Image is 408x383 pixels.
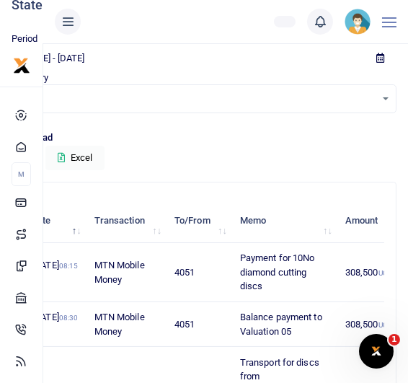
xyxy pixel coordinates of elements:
[232,302,337,347] td: Balance payment to Valuation 05
[24,198,86,243] th: Date: activate to sort column descending
[378,269,392,277] small: UGX
[24,243,86,302] td: [DATE]
[86,198,166,243] th: Transaction: activate to sort column ascending
[337,243,408,302] td: 308,500
[167,243,232,302] td: 4051
[86,302,166,347] td: MTN Mobile Money
[232,198,337,243] th: Memo: activate to sort column ascending
[167,198,232,243] th: To/From: activate to sort column ascending
[345,9,371,35] img: profile-user
[359,334,394,369] iframe: Intercom live chat
[389,334,400,345] span: 1
[167,302,232,347] td: 4051
[12,46,365,71] input: select period
[22,92,376,106] span: All
[232,243,337,302] td: Payment for 10No diamond cutting discs
[45,146,105,170] button: Excel
[13,57,30,74] img: logo-small
[12,162,31,186] li: M
[337,302,408,347] td: 308,500
[337,198,408,243] th: Amount: activate to sort column ascending
[24,302,86,347] td: [DATE]
[86,243,166,302] td: MTN Mobile Money
[12,131,396,146] p: Download
[378,321,392,329] small: UGX
[13,59,30,70] a: logo-small logo-large logo-large
[268,16,301,27] li: Wallet ballance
